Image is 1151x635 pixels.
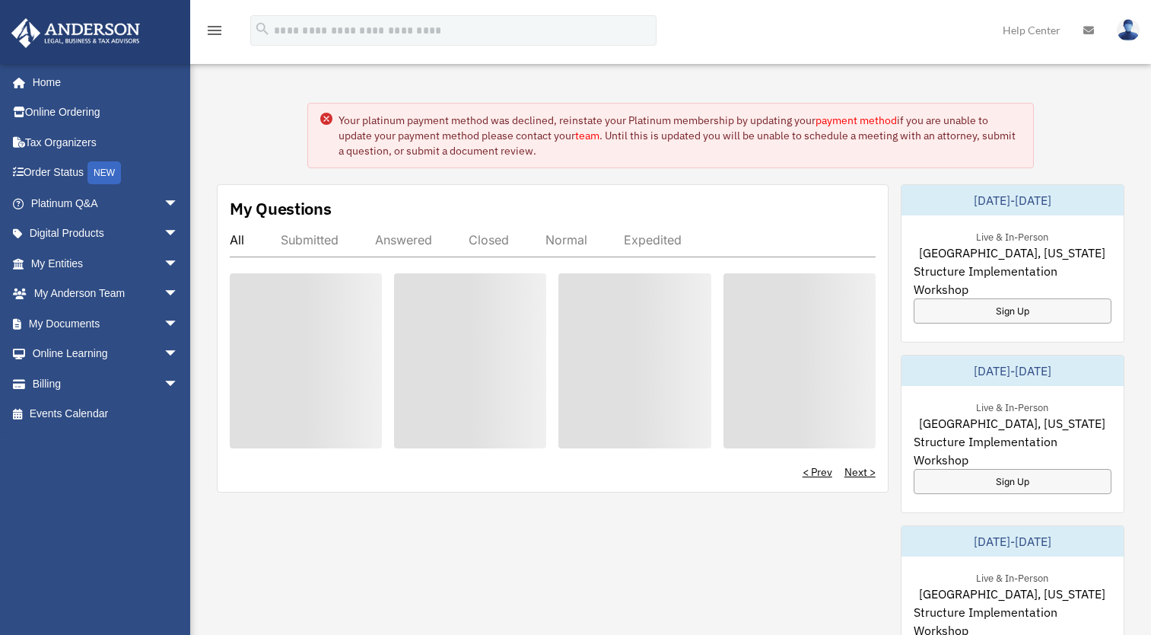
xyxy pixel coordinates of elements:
[164,279,194,310] span: arrow_drop_down
[914,469,1111,494] a: Sign Up
[11,219,202,249] a: Digital Productsarrow_drop_down
[11,308,202,339] a: My Documentsarrow_drop_down
[375,232,432,247] div: Answered
[11,127,202,158] a: Tax Organizers
[575,129,599,142] a: team
[11,369,202,399] a: Billingarrow_drop_down
[281,232,339,247] div: Submitted
[914,298,1111,324] a: Sign Up
[469,232,509,247] div: Closed
[164,188,194,219] span: arrow_drop_down
[624,232,682,247] div: Expedited
[844,464,876,480] a: Next >
[816,113,897,127] a: payment method
[919,244,1105,262] span: [GEOGRAPHIC_DATA], [US_STATE]
[11,158,202,189] a: Order StatusNEW
[11,248,202,279] a: My Entitiesarrow_drop_down
[919,585,1105,603] span: [GEOGRAPHIC_DATA], [US_STATE]
[901,185,1124,215] div: [DATE]-[DATE]
[205,27,224,40] a: menu
[803,464,832,480] a: < Prev
[164,219,194,250] span: arrow_drop_down
[1117,19,1140,41] img: User Pic
[205,21,224,40] i: menu
[164,369,194,400] span: arrow_drop_down
[964,569,1060,585] div: Live & In-Person
[914,432,1111,469] span: Structure Implementation Workshop
[901,356,1124,386] div: [DATE]-[DATE]
[164,308,194,340] span: arrow_drop_down
[914,262,1111,298] span: Structure Implementation Workshop
[901,526,1124,557] div: [DATE]-[DATE]
[964,228,1060,244] div: Live & In-Person
[230,197,332,220] div: My Questions
[11,399,202,429] a: Events Calendar
[164,339,194,370] span: arrow_drop_down
[230,232,244,247] div: All
[964,398,1060,414] div: Live & In-Person
[11,279,202,309] a: My Anderson Teamarrow_drop_down
[545,232,587,247] div: Normal
[339,113,1020,158] div: Your platinum payment method was declined, reinstate your Platinum membership by updating your if...
[7,18,145,48] img: Anderson Advisors Platinum Portal
[254,21,271,37] i: search
[87,161,121,184] div: NEW
[164,248,194,279] span: arrow_drop_down
[11,67,194,97] a: Home
[11,339,202,369] a: Online Learningarrow_drop_down
[11,97,202,128] a: Online Ordering
[919,414,1105,432] span: [GEOGRAPHIC_DATA], [US_STATE]
[11,188,202,219] a: Platinum Q&Aarrow_drop_down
